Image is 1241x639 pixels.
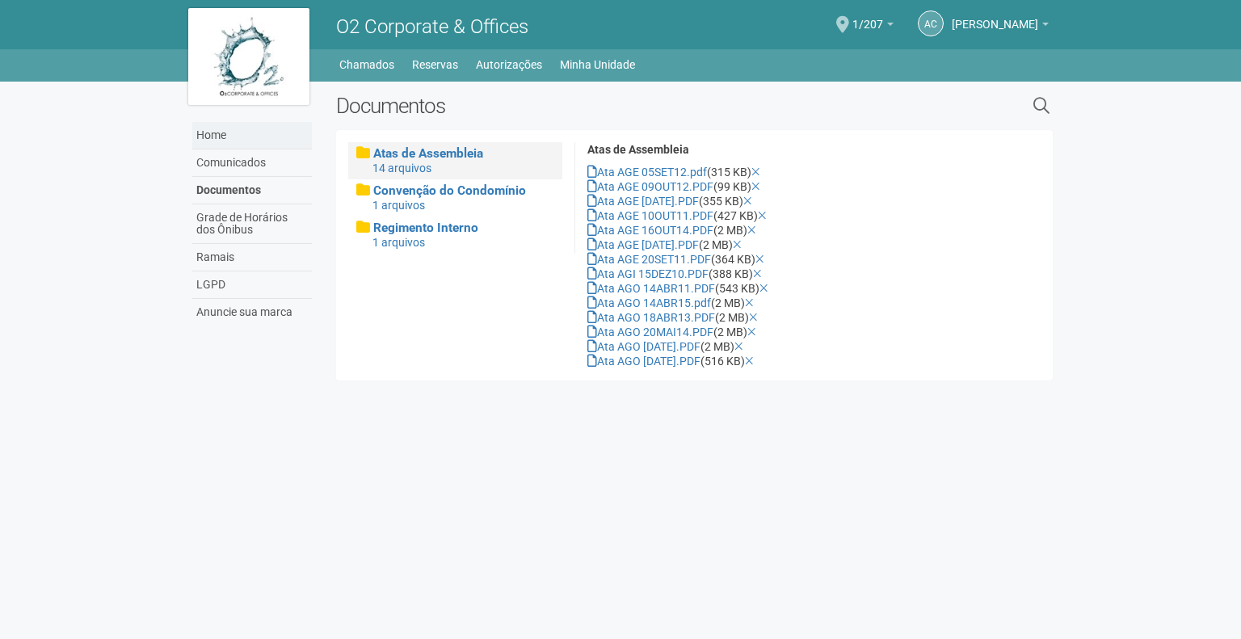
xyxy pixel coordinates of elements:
a: Ata AGO [DATE].PDF [587,355,700,368]
a: Ata AGO 18ABR13.PDF [587,311,715,324]
a: Excluir [733,238,742,251]
a: Excluir [753,267,762,280]
a: Excluir [755,253,764,266]
a: Ata AGE 10OUT11.PDF [587,209,713,222]
div: (543 KB) [587,281,1041,296]
a: Excluir [751,166,760,179]
div: (364 KB) [587,252,1041,267]
div: (516 KB) [587,354,1041,368]
div: (388 KB) [587,267,1041,281]
a: Excluir [734,340,743,353]
a: Ata AGE 16OUT14.PDF [587,224,713,237]
strong: Atas de Assembleia [587,143,689,156]
a: AC [918,11,944,36]
span: 1/207 [852,2,883,31]
a: Regimento Interno 1 arquivos [356,221,554,250]
a: Excluir [751,180,760,193]
a: Ata AGE 20SET11.PDF [587,253,711,266]
div: (427 KB) [587,208,1041,223]
div: (315 KB) [587,165,1041,179]
a: Documentos [192,177,312,204]
a: Ata AGE [DATE].PDF [587,238,699,251]
span: Andréa Cunha [952,2,1038,31]
a: Convenção do Condomínio 1 arquivos [356,183,554,212]
span: Atas de Assembleia [373,146,483,161]
div: 1 arquivos [372,198,554,212]
a: Excluir [743,195,752,208]
a: Ata AGO [DATE].PDF [587,340,700,353]
a: Atas de Assembleia 14 arquivos [356,146,554,175]
a: Anuncie sua marca [192,299,312,326]
a: Autorizações [476,53,542,76]
a: Excluir [745,296,754,309]
a: Ata AGO 14ABR11.PDF [587,282,715,295]
a: [PERSON_NAME] [952,20,1049,33]
h2: Documentos [336,94,867,118]
a: Excluir [759,282,768,295]
div: (2 MB) [587,238,1041,252]
img: logo.jpg [188,8,309,105]
a: Home [192,122,312,149]
a: Chamados [339,53,394,76]
div: (2 MB) [587,325,1041,339]
a: Ata AGO 14ABR15.pdf [587,296,711,309]
a: Ata AGE 09OUT12.PDF [587,180,713,193]
a: Excluir [747,224,756,237]
a: Excluir [745,355,754,368]
div: 14 arquivos [372,161,554,175]
a: Ramais [192,244,312,271]
div: (2 MB) [587,310,1041,325]
a: Ata AGO 20MAI14.PDF [587,326,713,338]
div: 1 arquivos [372,235,554,250]
a: Excluir [747,326,756,338]
a: Excluir [749,311,758,324]
a: Comunicados [192,149,312,177]
div: (355 KB) [587,194,1041,208]
span: Regimento Interno [373,221,478,235]
a: Ata AGE 05SET12.pdf [587,166,707,179]
a: Reservas [412,53,458,76]
a: Minha Unidade [560,53,635,76]
a: 1/207 [852,20,894,33]
div: (99 KB) [587,179,1041,194]
div: (2 MB) [587,296,1041,310]
div: (2 MB) [587,339,1041,354]
div: (2 MB) [587,223,1041,238]
a: Ata AGI 15DEZ10.PDF [587,267,709,280]
a: LGPD [192,271,312,299]
a: Grade de Horários dos Ônibus [192,204,312,244]
span: O2 Corporate & Offices [336,15,528,38]
a: Excluir [758,209,767,222]
span: Convenção do Condomínio [373,183,526,198]
a: Ata AGE [DATE].PDF [587,195,699,208]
